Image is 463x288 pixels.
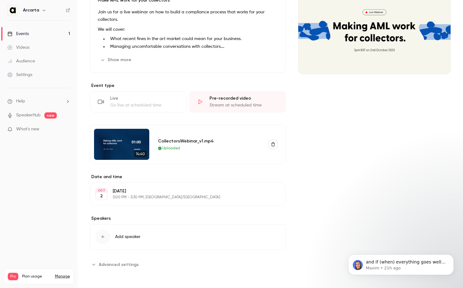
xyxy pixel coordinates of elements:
li: What recent fines in the art market could mean for your business. [108,36,278,42]
iframe: Intercom notifications message [339,241,463,285]
button: Show more [98,55,135,65]
p: [DATE] [113,188,253,194]
h6: Arcarta [23,7,39,13]
p: We will cover: [98,26,278,33]
div: Stream at scheduled time [209,102,278,108]
li: help-dropdown-opener [7,98,70,105]
span: What's new [16,126,39,133]
span: Add speaker [115,234,141,240]
span: Plan usage [22,274,51,279]
a: Manage [55,274,70,279]
div: Videos [7,44,29,51]
div: Audience [7,58,35,64]
div: Pre-recorded videoStream at scheduled time [189,91,286,112]
p: Join us for a live webinar on how to build a compliance process that works for your collectors. [98,8,278,23]
section: Advanced settings [90,259,286,269]
li: Managing uncomfortable conversations with collectors. [108,43,278,50]
p: 2 [100,193,103,199]
span: Uploaded [162,146,180,151]
div: Go live at scheduled time [110,102,179,108]
button: Add speaker [90,224,286,250]
div: Live [110,95,179,101]
p: 3:00 PM - 3:30 PM, [GEOGRAPHIC_DATA]/[GEOGRAPHIC_DATA] [113,195,253,200]
span: Pro [8,273,18,280]
span: Help [16,98,25,105]
span: Advanced settings [99,261,139,268]
button: Advanced settings [90,259,142,269]
div: LiveGo live at scheduled time [90,91,187,112]
div: Events [7,31,29,37]
div: Pre-recorded video [209,95,278,101]
p: Event type [90,83,286,89]
label: Date and time [90,174,286,180]
div: Settings [7,72,32,78]
div: OCT [96,188,107,193]
span: 14:40 [134,151,147,157]
img: Arcarta [8,5,18,15]
span: new [44,112,57,119]
div: CollectorsWebinar_v1.mp4 [158,138,261,144]
a: SpeakerHub [16,112,41,119]
label: Speakers [90,215,286,222]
